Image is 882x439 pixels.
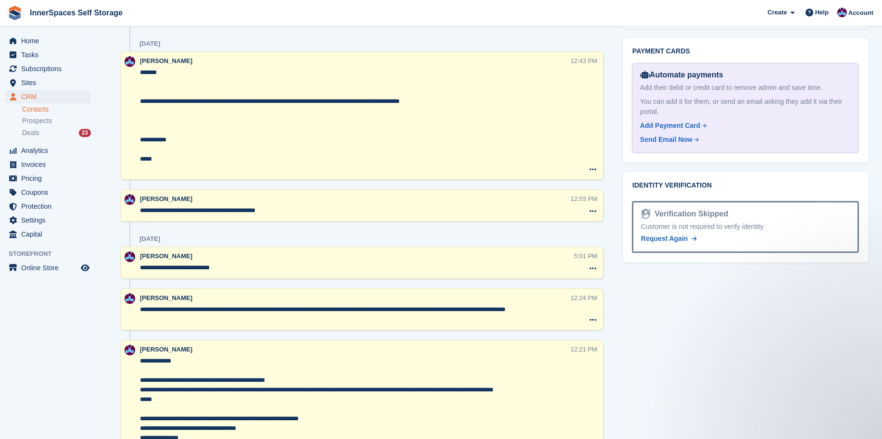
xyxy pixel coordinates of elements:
[848,8,873,18] span: Account
[640,121,700,131] div: Add Payment Card
[21,90,79,103] span: CRM
[570,194,597,203] div: 12:03 PM
[5,90,91,103] a: menu
[5,62,91,75] a: menu
[22,116,91,126] a: Prospects
[125,56,135,67] img: Paul Allo
[140,252,192,260] span: [PERSON_NAME]
[139,235,160,243] div: [DATE]
[641,234,697,244] a: Request Again
[640,97,851,117] div: You can add it for them, or send an email asking they add it via their portal.
[641,235,688,242] span: Request Again
[641,222,850,232] div: Customer is not required to verify identity.
[570,345,597,354] div: 12:21 PM
[125,251,135,262] img: Paul Allo
[640,135,693,145] div: Send Email Now
[5,186,91,199] a: menu
[641,209,651,219] img: Identity Verification Ready
[125,345,135,355] img: Paul Allo
[21,227,79,241] span: Capital
[21,48,79,62] span: Tasks
[140,57,192,64] span: [PERSON_NAME]
[22,128,91,138] a: Deals 23
[22,116,52,125] span: Prospects
[140,294,192,301] span: [PERSON_NAME]
[26,5,126,21] a: InnerSpaces Self Storage
[640,69,851,81] div: Automate payments
[837,8,847,17] img: Paul Allo
[815,8,829,17] span: Help
[21,200,79,213] span: Protection
[21,144,79,157] span: Analytics
[570,293,597,302] div: 12:24 PM
[21,76,79,89] span: Sites
[5,76,91,89] a: menu
[21,158,79,171] span: Invoices
[651,208,728,220] div: Verification Skipped
[5,34,91,48] a: menu
[22,128,39,138] span: Deals
[79,262,91,274] a: Preview store
[21,172,79,185] span: Pricing
[5,200,91,213] a: menu
[21,261,79,275] span: Online Store
[640,83,851,93] div: Add their debit or credit card to remove admin and save time.
[21,62,79,75] span: Subscriptions
[8,6,22,20] img: stora-icon-8386f47178a22dfd0bd8f6a31ec36ba5ce8667c1dd55bd0f319d3a0aa187defe.svg
[570,56,597,65] div: 12:43 PM
[632,48,859,55] h2: Payment cards
[5,144,91,157] a: menu
[125,194,135,205] img: Paul Allo
[9,249,96,259] span: Storefront
[768,8,787,17] span: Create
[640,121,847,131] a: Add Payment Card
[5,261,91,275] a: menu
[5,48,91,62] a: menu
[5,227,91,241] a: menu
[5,158,91,171] a: menu
[5,213,91,227] a: menu
[140,195,192,202] span: [PERSON_NAME]
[139,40,160,48] div: [DATE]
[22,105,91,114] a: Contacts
[21,213,79,227] span: Settings
[574,251,597,261] div: 5:01 PM
[125,293,135,304] img: Paul Allo
[140,346,192,353] span: [PERSON_NAME]
[5,172,91,185] a: menu
[21,34,79,48] span: Home
[632,182,859,189] h2: Identity verification
[21,186,79,199] span: Coupons
[79,129,91,137] div: 23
